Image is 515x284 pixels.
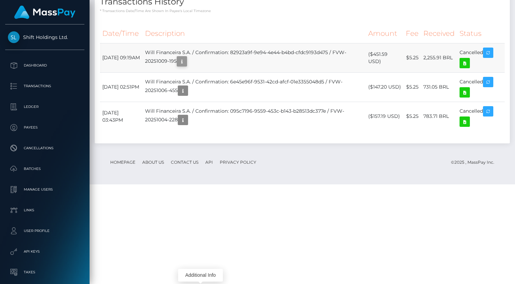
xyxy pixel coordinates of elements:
a: Payees [5,119,84,136]
td: ($157.19 USD) [366,102,403,131]
td: 2,255.91 BRL [421,43,457,72]
a: Privacy Policy [217,157,259,168]
a: Ledger [5,98,84,115]
p: API Keys [8,246,82,257]
td: Will Financeira S.A. / Confirmation: 82923a9f-9e94-4e44-b4bd-cfdc9193d475 / FVW-20251009-195 [143,43,365,72]
a: Links [5,202,84,219]
p: Payees [8,122,82,133]
td: ($147.20 USD) [366,72,403,102]
a: Contact Us [168,157,201,168]
a: Transactions [5,78,84,95]
a: API [203,157,216,168]
span: Shift Holdings Ltd. [5,34,84,40]
th: Amount [366,24,403,43]
div: © 2025 , MassPay Inc. [451,159,499,166]
td: [DATE] 09:19AM [100,43,143,72]
a: About Us [140,157,167,168]
p: * Transactions date/time are shown in payee's local timezone [100,8,505,13]
a: User Profile [5,222,84,240]
td: ($451.59 USD) [366,43,403,72]
a: Manage Users [5,181,84,198]
p: Links [8,205,82,215]
td: Cancelled [457,72,505,102]
p: Manage Users [8,184,82,195]
p: Transactions [8,81,82,91]
td: Cancelled [457,102,505,131]
th: Date/Time [100,24,143,43]
th: Fee [403,24,421,43]
th: Status [457,24,505,43]
td: Will Financeira S.A. / Confirmation: 6e45e96f-9531-42cd-afcf-01e3355048d5 / FVW-20251006-455 [143,72,365,102]
p: Cancellations [8,143,82,153]
p: Taxes [8,267,82,277]
th: Description [143,24,365,43]
img: MassPay Logo [14,6,75,19]
p: Batches [8,164,82,174]
td: Will Financeira S.A. / Confirmation: 095c7196-9559-453c-b143-b28513dc377e / FVW-20251004-228 [143,102,365,131]
th: Received [421,24,457,43]
td: [DATE] 03:43PM [100,102,143,131]
td: $5.25 [403,102,421,131]
a: Homepage [107,157,138,168]
a: Dashboard [5,57,84,74]
a: Taxes [5,264,84,281]
td: [DATE] 02:51PM [100,72,143,102]
a: Cancellations [5,140,84,157]
td: $5.25 [403,43,421,72]
img: Shift Holdings Ltd. [8,31,20,43]
p: User Profile [8,226,82,236]
div: Additional Info [178,269,223,282]
td: 783.71 BRL [421,102,457,131]
p: Ledger [8,102,82,112]
p: Dashboard [8,60,82,71]
td: $5.25 [403,72,421,102]
a: API Keys [5,243,84,260]
td: 731.05 BRL [421,72,457,102]
td: Cancelled [457,43,505,72]
a: Batches [5,160,84,177]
